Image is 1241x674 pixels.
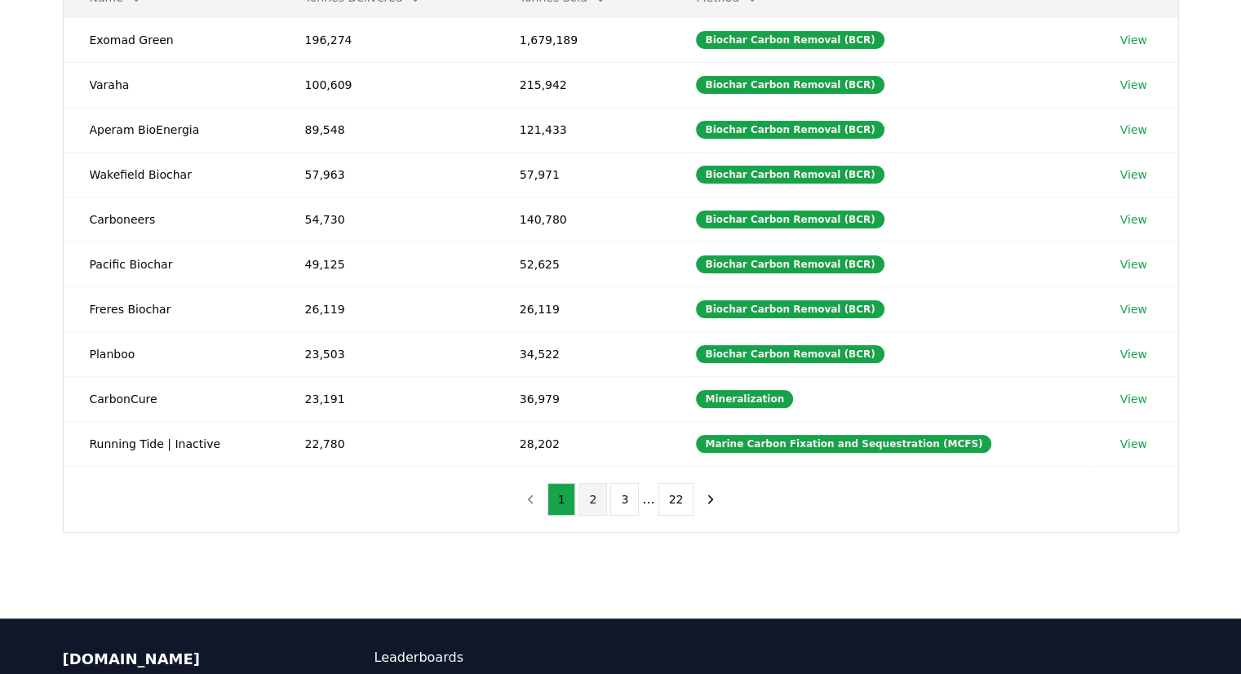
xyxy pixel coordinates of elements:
td: Carboneers [64,197,279,242]
td: 34,522 [494,331,671,376]
td: 26,119 [494,286,671,331]
div: Biochar Carbon Removal (BCR) [696,166,884,184]
td: 140,780 [494,197,671,242]
td: Pacific Biochar [64,242,279,286]
button: 22 [658,483,694,516]
div: Biochar Carbon Removal (BCR) [696,76,884,94]
a: View [1120,391,1147,407]
a: View [1120,256,1147,273]
div: Biochar Carbon Removal (BCR) [696,345,884,363]
div: Biochar Carbon Removal (BCR) [696,255,884,273]
td: 1,679,189 [494,17,671,62]
td: Varaha [64,62,279,107]
div: Marine Carbon Fixation and Sequestration (MCFS) [696,435,991,453]
a: View [1120,301,1147,317]
td: Exomad Green [64,17,279,62]
a: View [1120,346,1147,362]
button: next page [697,483,725,516]
div: Biochar Carbon Removal (BCR) [696,300,884,318]
a: View [1120,211,1147,228]
td: Planboo [64,331,279,376]
td: Aperam BioEnergia [64,107,279,152]
td: 28,202 [494,421,671,466]
td: 196,274 [279,17,494,62]
div: Biochar Carbon Removal (BCR) [696,121,884,139]
div: Mineralization [696,390,793,408]
td: 57,971 [494,152,671,197]
a: View [1120,32,1147,48]
p: [DOMAIN_NAME] [63,648,309,671]
td: 57,963 [279,152,494,197]
td: 36,979 [494,376,671,421]
td: 23,191 [279,376,494,421]
td: 215,942 [494,62,671,107]
td: Running Tide | Inactive [64,421,279,466]
a: View [1120,166,1147,183]
td: 121,433 [494,107,671,152]
td: 54,730 [279,197,494,242]
td: 49,125 [279,242,494,286]
a: Leaderboards [375,648,621,667]
button: 1 [547,483,576,516]
td: Freres Biochar [64,286,279,331]
td: CarbonCure [64,376,279,421]
button: 2 [578,483,607,516]
button: 3 [610,483,639,516]
div: Biochar Carbon Removal (BCR) [696,31,884,49]
td: 26,119 [279,286,494,331]
td: 23,503 [279,331,494,376]
a: View [1120,77,1147,93]
a: View [1120,122,1147,138]
div: Biochar Carbon Removal (BCR) [696,211,884,228]
td: 89,548 [279,107,494,152]
td: 100,609 [279,62,494,107]
td: 22,780 [279,421,494,466]
td: 52,625 [494,242,671,286]
li: ... [642,490,654,509]
td: Wakefield Biochar [64,152,279,197]
a: View [1120,436,1147,452]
